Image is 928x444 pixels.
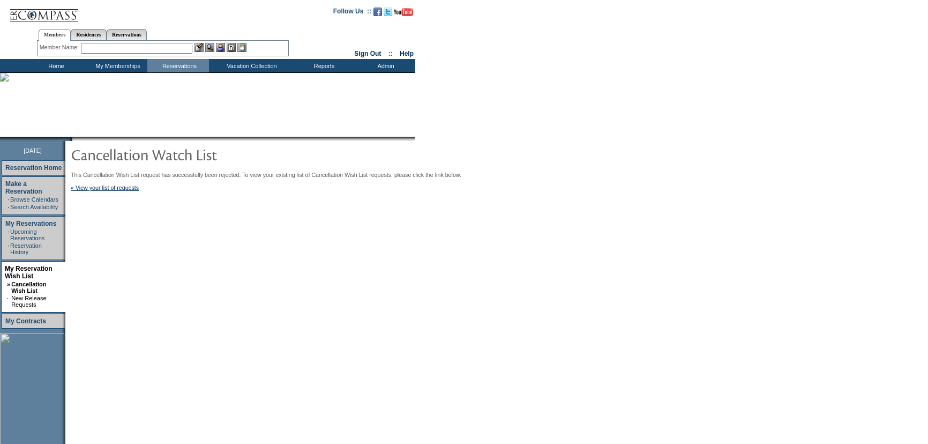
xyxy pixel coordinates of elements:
a: Follow us on Twitter [384,11,392,17]
a: Reservations [107,29,147,40]
img: blank.gif [72,137,73,141]
img: b_calculator.gif [237,43,246,52]
td: Follow Us :: [333,6,371,19]
a: Become our fan on Facebook [373,11,382,17]
a: New Release Requests [11,295,46,308]
td: · [7,295,10,308]
td: · [8,204,9,210]
td: · [8,242,9,255]
img: View [205,43,214,52]
img: Become our fan on Facebook [373,8,382,16]
td: Reports [292,59,354,72]
a: Make a Reservation [5,180,42,195]
img: Impersonate [216,43,225,52]
div: This Cancellation Wish List request has successfully been rejected. To view your existing list of... [71,172,478,191]
a: Reservation History [10,242,42,255]
a: Help [400,50,414,57]
span: [DATE] [24,147,42,154]
td: · [8,196,9,203]
a: Members [39,29,71,41]
a: My Contracts [5,317,46,325]
a: Sign Out [354,50,381,57]
td: Admin [354,59,415,72]
a: Subscribe to our YouTube Channel [394,11,413,17]
div: Member Name: [40,43,81,52]
a: Reservation Home [5,164,62,172]
a: Upcoming Reservations [10,228,44,241]
td: Reservations [147,59,209,72]
a: My Reservation Wish List [5,265,53,280]
a: Residences [71,29,107,40]
td: · [8,228,9,241]
span: :: [388,50,393,57]
a: « View your list of requests [71,184,139,191]
td: My Memberships [86,59,147,72]
img: b_edit.gif [194,43,204,52]
img: Subscribe to our YouTube Channel [394,8,413,16]
img: promoShadowLeftCorner.gif [69,137,72,141]
td: Home [24,59,86,72]
img: Reservations [227,43,236,52]
a: Search Availability [10,204,58,210]
b: » [7,281,10,287]
img: Follow us on Twitter [384,8,392,16]
td: Vacation Collection [209,59,292,72]
a: Cancellation Wish List [11,281,46,294]
img: pgTtlCancellationNotification.gif [71,144,285,165]
a: My Reservations [5,220,56,227]
a: Browse Calendars [10,196,58,203]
